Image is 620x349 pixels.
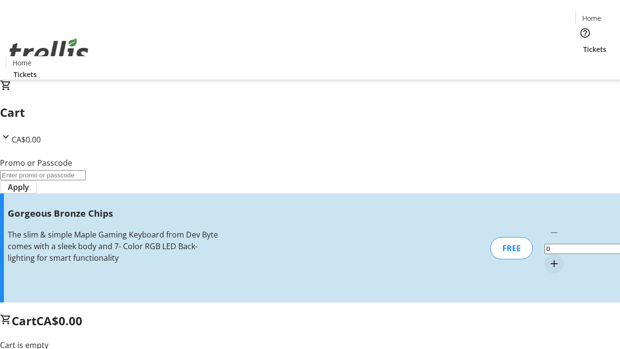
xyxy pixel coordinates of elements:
button: Help [575,23,595,43]
button: Cart [575,54,595,74]
span: Tickets [14,69,37,79]
h3: Gorgeous Bronze Chips [8,206,219,220]
span: Home [13,58,31,68]
span: Apply [8,181,29,193]
a: Home [576,13,607,23]
a: Tickets [6,69,45,79]
div: FREE [490,237,533,259]
a: Home [6,58,37,68]
div: The slim & simple Maple Gaming Keyboard from Dev Byte comes with a sleek body and 7- Color RGB LE... [8,229,219,264]
span: CA$0.00 [36,313,82,329]
span: Tickets [583,44,606,54]
span: CA$0.00 [12,134,41,145]
span: Home [582,13,601,23]
button: Increment by one [544,254,564,273]
img: Orient E2E Organization Bl9wGeQ9no's Logo [6,28,92,76]
a: Tickets [575,44,614,54]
